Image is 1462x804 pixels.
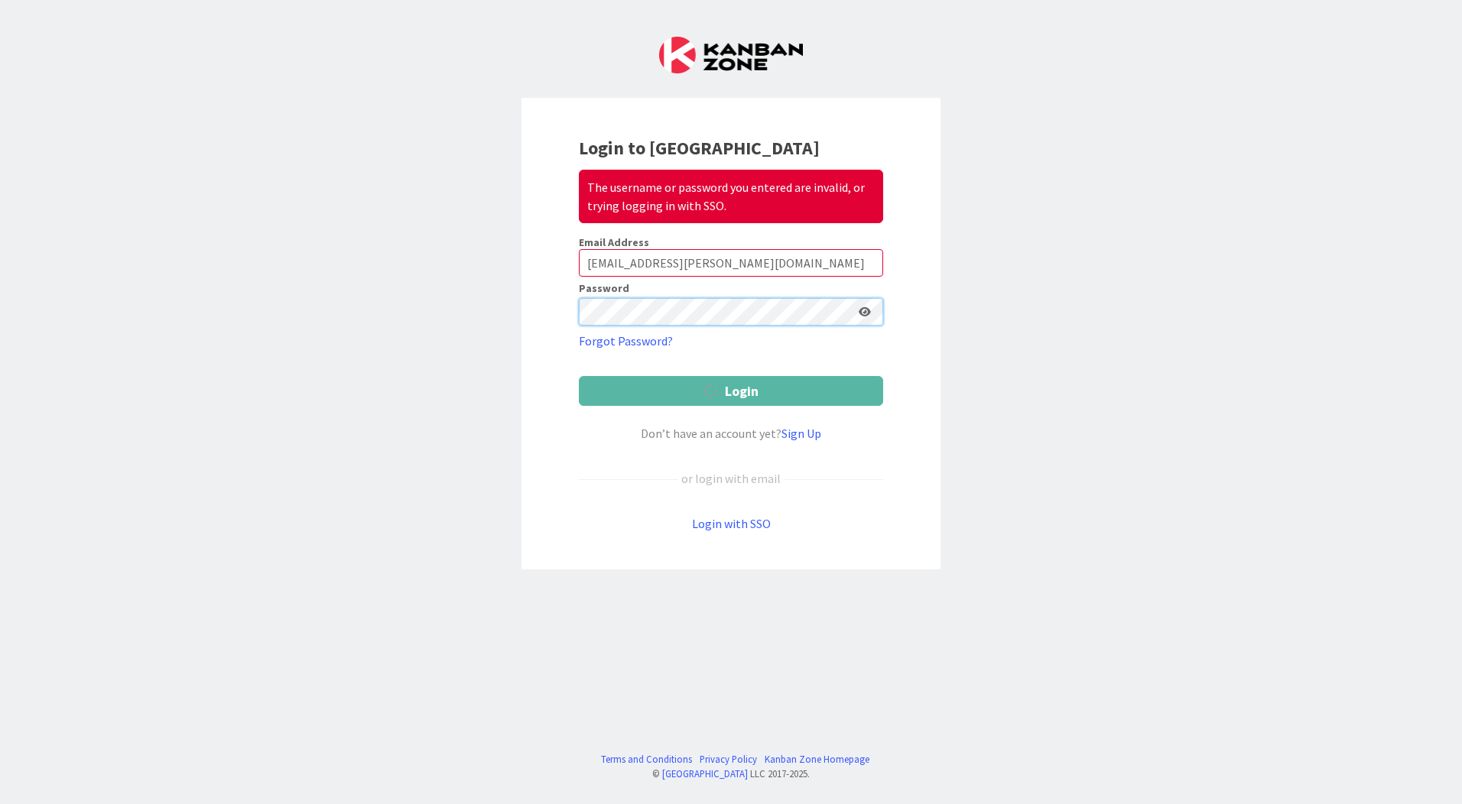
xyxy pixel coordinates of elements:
[579,136,820,160] b: Login to [GEOGRAPHIC_DATA]
[677,469,785,488] div: or login with email
[601,752,692,767] a: Terms and Conditions
[579,424,883,443] div: Don’t have an account yet?
[593,767,869,781] div: © LLC 2017- 2025 .
[579,283,629,293] label: Password
[579,332,673,350] a: Forgot Password?
[659,37,803,73] img: Kanban Zone
[834,303,853,321] keeper-lock: Open Keeper Popup
[700,752,757,767] a: Privacy Policy
[662,767,748,780] a: [GEOGRAPHIC_DATA]
[692,516,771,531] a: Login with SSO
[579,235,649,249] label: Email Address
[579,170,883,223] div: The username or password you entered are invalid, or trying logging in with SSO.
[579,376,883,406] button: Login
[765,752,869,767] a: Kanban Zone Homepage
[781,426,821,441] a: Sign Up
